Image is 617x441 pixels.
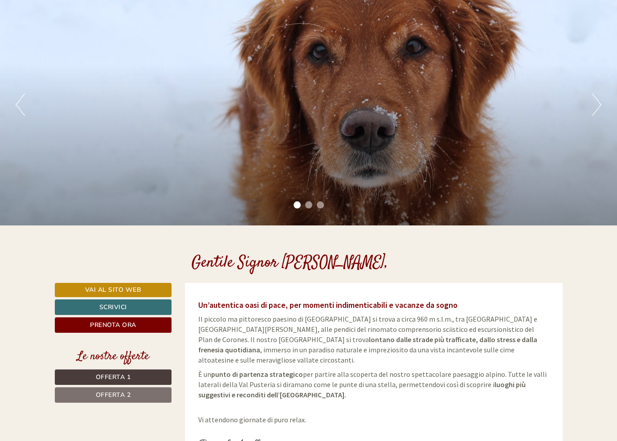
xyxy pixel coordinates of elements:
div: Le nostre offerte [55,348,172,365]
a: Vai al sito web [55,283,172,297]
span: Il piccolo ma pittoresco paesino di [GEOGRAPHIC_DATA] si trova a circa 960 m s.l.m., tra [GEOGRAP... [198,314,537,364]
span: Vi attendono giornate di puro relax. [198,405,306,424]
div: giovedì [157,7,194,22]
strong: punto di partenza strategico [211,370,303,379]
a: Prenota ora [55,317,172,333]
strong: lontano dalle strade più trafficate, dallo stress e dalla frenesia quotidiana [198,335,537,354]
h1: Gentile Signor [PERSON_NAME], [192,254,388,272]
button: Next [592,94,601,116]
span: Offerta 2 [96,391,131,399]
span: Offerta 1 [96,373,131,381]
button: Invia [306,235,351,250]
button: Previous [16,94,25,116]
div: Buon giorno, come possiamo aiutarla? [216,24,344,51]
span: È un per partire alla scoperta del nostro spettacolare paesaggio alpino. Tutte le valli laterali ... [198,370,547,399]
a: Scrivici [55,299,172,315]
span: Un’autentica oasi di pace, per momenti indimenticabili e vacanze da sogno [198,300,458,310]
div: Lei [220,26,338,33]
small: 23:05 [220,43,338,49]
